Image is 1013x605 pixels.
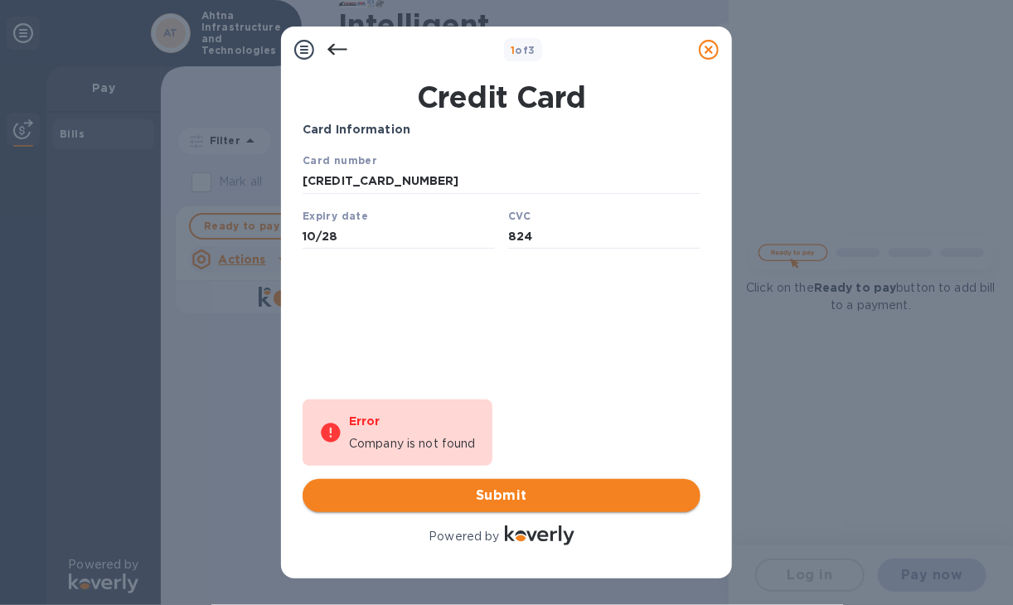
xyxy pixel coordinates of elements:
span: 1 [511,44,515,56]
iframe: Your browser does not support iframes [303,152,700,254]
img: Logo [505,525,574,545]
b: Error [349,414,380,428]
b: of 3 [511,44,536,56]
button: Submit [303,479,700,512]
p: Company is not found [349,435,476,453]
span: Submit [316,486,687,506]
h1: Credit Card [296,80,707,114]
b: Card Information [303,123,410,136]
p: Powered by [429,528,499,545]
